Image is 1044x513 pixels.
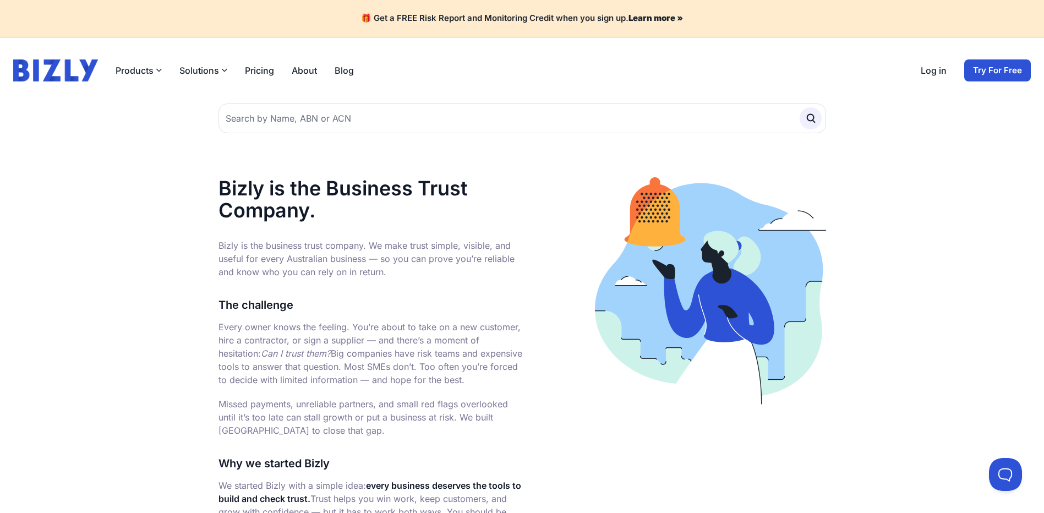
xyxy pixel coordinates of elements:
[218,239,522,279] p: Bizly is the business trust company. We make trust simple, visible, and useful for every Australi...
[921,64,947,77] a: Log in
[218,320,522,386] p: Every owner knows the feeling. You’re about to take on a new customer, hire a contractor, or sign...
[13,13,1031,24] h4: 🎁 Get a FREE Risk Report and Monitoring Credit when you sign up.
[335,64,354,77] a: Blog
[218,177,522,221] h1: Bizly is the Business Trust Company.
[218,397,522,437] p: Missed payments, unreliable partners, and small red flags overlooked until it’s too late can stal...
[116,64,162,77] button: Products
[292,64,317,77] a: About
[261,348,331,359] em: Can I trust them?
[218,103,826,133] input: Search by Name, ABN or ACN
[218,455,522,472] h3: Why we started Bizly
[218,296,522,314] h3: The challenge
[628,13,683,23] a: Learn more »
[218,480,521,504] strong: every business deserves the tools to build and check trust.
[964,59,1031,81] a: Try For Free
[179,64,227,77] button: Solutions
[245,64,274,77] a: Pricing
[989,458,1022,491] iframe: Toggle Customer Support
